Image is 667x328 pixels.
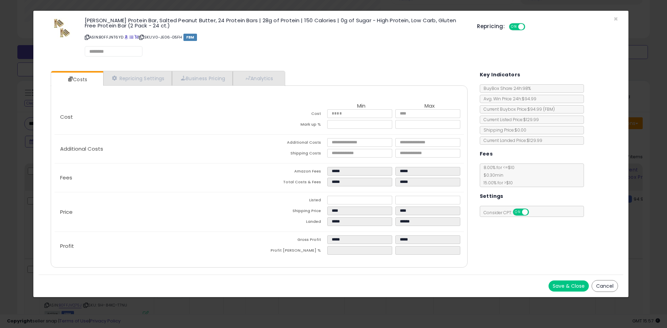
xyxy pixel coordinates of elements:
p: ASIN: B0FFJNT6YD | SKU: V0-JE06-D5FH [85,32,467,43]
td: Shipping Costs [259,149,327,160]
td: Shipping Price [259,207,327,217]
span: Consider CPT: [480,210,538,216]
a: Your listing only [134,34,138,40]
td: Mark up % [259,120,327,131]
span: OFF [528,209,539,215]
td: Gross Profit [259,235,327,246]
h5: Repricing: [477,24,505,29]
a: Repricing Settings [103,71,172,85]
a: BuyBox page [124,34,128,40]
h5: Settings [480,192,503,201]
span: ( FBM ) [543,106,555,112]
td: Amazon Fees [259,167,327,178]
span: Current Landed Price: $129.99 [480,137,542,143]
p: Cost [55,114,259,120]
a: Business Pricing [172,71,233,85]
td: Profit [PERSON_NAME] % [259,246,327,257]
h5: Fees [480,150,493,158]
span: $0.30 min [480,172,503,178]
span: BuyBox Share 24h: 98% [480,85,531,91]
a: All offer listings [130,34,133,40]
button: Save & Close [549,280,589,292]
a: Analytics [233,71,284,85]
td: Additional Costs [259,138,327,149]
td: Listed [259,196,327,207]
p: Fees [55,175,259,180]
td: Landed [259,217,327,228]
td: Total Costs & Fees [259,178,327,188]
span: × [614,14,618,24]
img: 417wCZIR8zL._SL60_.jpg [51,18,72,39]
span: OFF [524,24,535,30]
th: Min [327,103,395,109]
p: Price [55,209,259,215]
button: Cancel [592,280,618,292]
span: Current Buybox Price: [480,106,555,112]
h3: [PERSON_NAME] Protein Bar, Salted Peanut Butter, 24 Protein Bars | 28g of Protein | 150 Calories ... [85,18,467,28]
span: 15.00 % for > $10 [480,180,513,186]
span: Current Listed Price: $129.99 [480,117,539,123]
p: Additional Costs [55,146,259,152]
td: Cost [259,109,327,120]
span: FBM [183,34,197,41]
a: Costs [51,73,102,86]
span: $94.99 [527,106,555,112]
span: ON [510,24,518,30]
span: Avg. Win Price 24h: $94.99 [480,96,536,102]
th: Max [395,103,463,109]
span: 8.00 % for <= $10 [480,165,514,186]
span: ON [513,209,522,215]
h5: Key Indicators [480,70,520,79]
p: Profit [55,243,259,249]
span: Shipping Price: $0.00 [480,127,526,133]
